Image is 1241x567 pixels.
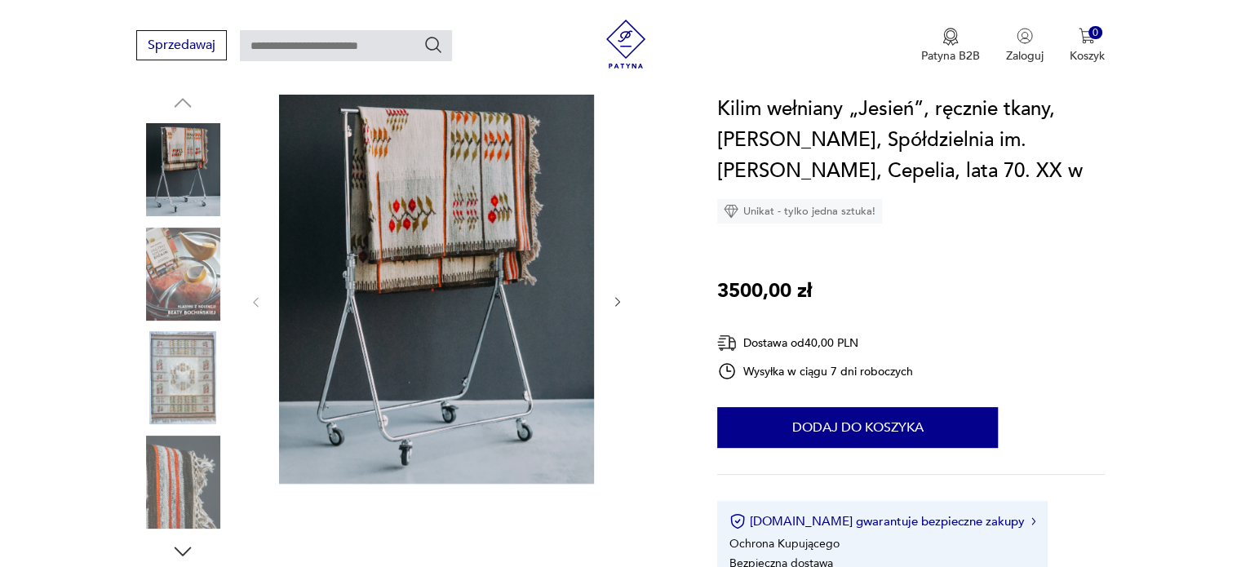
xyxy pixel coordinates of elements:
[717,333,737,353] img: Ikona dostawy
[942,28,959,46] img: Ikona medalu
[1006,48,1044,64] p: Zaloguj
[717,199,882,224] div: Unikat - tylko jedna sztuka!
[717,276,812,307] p: 3500,00 zł
[136,30,227,60] button: Sprzedawaj
[921,48,980,64] p: Patyna B2B
[136,123,229,216] img: Zdjęcie produktu Kilim wełniany „Jesień”, ręcznie tkany, R.Orszulski, Spółdzielnia im. Stanisława...
[717,407,998,448] button: Dodaj do koszyka
[136,331,229,424] img: Zdjęcie produktu Kilim wełniany „Jesień”, ręcznie tkany, R.Orszulski, Spółdzielnia im. Stanisława...
[717,94,1105,187] h1: Kilim wełniany „Jesień”, ręcznie tkany, [PERSON_NAME], Spółdzielnia im. [PERSON_NAME], Cepelia, l...
[1070,28,1105,64] button: 0Koszyk
[724,204,738,219] img: Ikona diamentu
[279,91,594,484] img: Zdjęcie produktu Kilim wełniany „Jesień”, ręcznie tkany, R.Orszulski, Spółdzielnia im. Stanisława...
[423,35,443,55] button: Szukaj
[921,28,980,64] a: Ikona medaluPatyna B2B
[601,20,650,69] img: Patyna - sklep z meblami i dekoracjami vintage
[136,228,229,321] img: Zdjęcie produktu Kilim wełniany „Jesień”, ręcznie tkany, R.Orszulski, Spółdzielnia im. Stanisława...
[1070,48,1105,64] p: Koszyk
[1031,517,1036,525] img: Ikona strzałki w prawo
[136,41,227,52] a: Sprzedawaj
[717,361,913,381] div: Wysyłka w ciągu 7 dni roboczych
[729,536,840,551] li: Ochrona Kupującego
[921,28,980,64] button: Patyna B2B
[729,513,746,529] img: Ikona certyfikatu
[1006,28,1044,64] button: Zaloguj
[717,333,913,353] div: Dostawa od 40,00 PLN
[729,513,1035,529] button: [DOMAIN_NAME] gwarantuje bezpieczne zakupy
[1017,28,1033,44] img: Ikonka użytkownika
[1079,28,1095,44] img: Ikona koszyka
[1088,26,1102,40] div: 0
[136,436,229,529] img: Zdjęcie produktu Kilim wełniany „Jesień”, ręcznie tkany, R.Orszulski, Spółdzielnia im. Stanisława...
